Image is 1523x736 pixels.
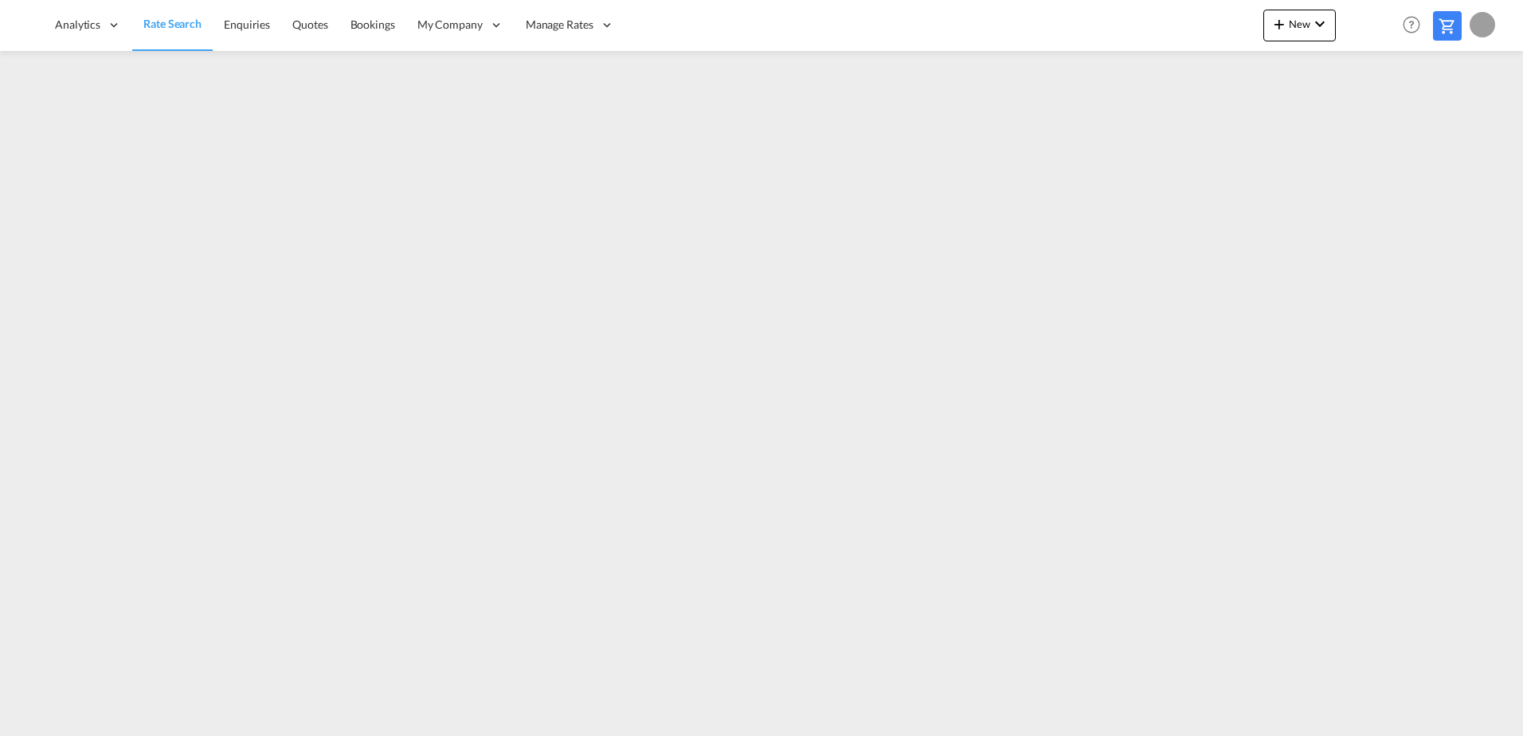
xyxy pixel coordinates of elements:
button: icon-plus 400-fgNewicon-chevron-down [1263,10,1336,41]
span: Enquiries [224,18,270,31]
span: Analytics [55,17,100,33]
span: Rate Search [143,17,202,30]
span: Manage Rates [526,17,593,33]
span: My Company [417,17,483,33]
span: New [1270,18,1329,30]
div: Help [1398,11,1433,40]
span: Quotes [292,18,327,31]
md-icon: icon-plus 400-fg [1270,14,1289,33]
span: Bookings [350,18,395,31]
span: Help [1398,11,1425,38]
md-icon: icon-chevron-down [1310,14,1329,33]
